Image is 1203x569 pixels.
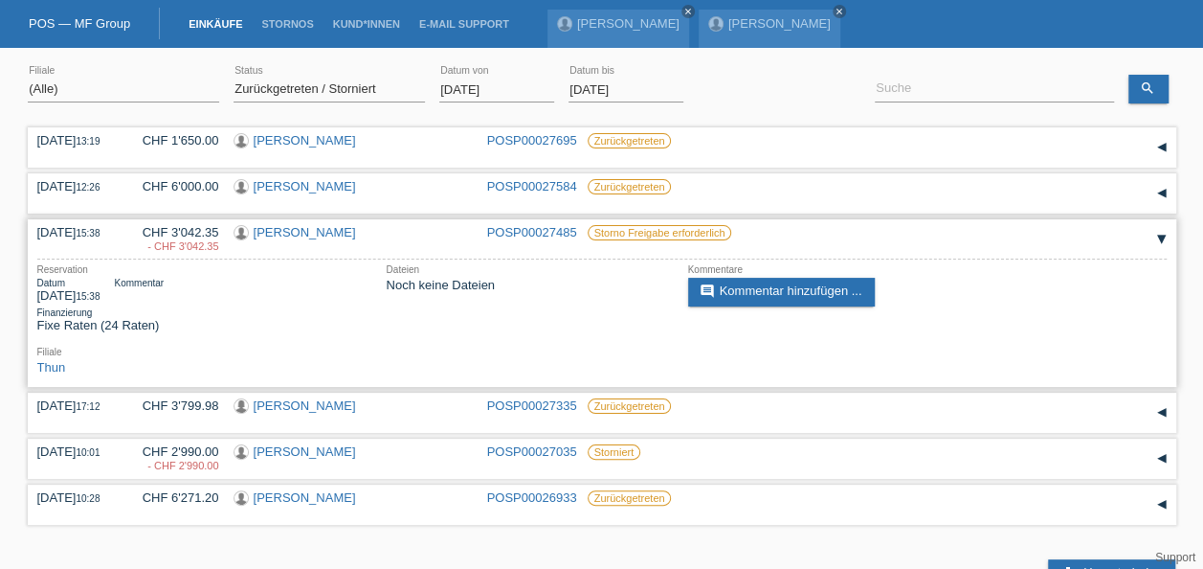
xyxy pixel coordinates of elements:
[1147,490,1176,519] div: auf-/zuklappen
[1140,80,1155,96] i: search
[128,179,219,193] div: CHF 6'000.00
[387,278,674,292] div: Noch keine Dateien
[76,401,100,412] span: 17:12
[1155,551,1195,564] a: Support
[76,182,100,193] span: 12:26
[588,225,732,240] label: Storno Freigabe erforderlich
[128,460,219,471] div: 04.09.2025 / Kunde möchte die Bestellung doch nicht
[128,444,219,473] div: CHF 2'990.00
[577,16,679,31] a: [PERSON_NAME]
[37,347,372,357] div: Filiale
[588,444,641,460] label: Storniert
[252,18,323,30] a: Stornos
[487,444,577,459] a: POSP00027035
[833,5,846,18] a: close
[487,225,577,239] a: POSP00027485
[37,490,114,505] div: [DATE]
[487,490,577,505] a: POSP00026933
[37,307,372,318] div: Finanzierung
[76,228,100,239] span: 15:38
[128,490,219,505] div: CHF 6'271.20
[76,493,100,504] span: 10:28
[1147,444,1176,473] div: auf-/zuklappen
[128,133,219,148] div: CHF 1'650.00
[588,179,672,194] label: Zurückgetreten
[1128,75,1169,103] a: search
[254,398,356,413] a: [PERSON_NAME]
[688,278,876,307] a: commentKommentar hinzufügen ...
[37,278,100,288] div: Datum
[835,7,844,16] i: close
[37,444,114,459] div: [DATE]
[76,291,100,302] span: 15:38
[29,16,130,31] a: POS — MF Group
[37,360,66,375] a: Thun
[588,490,672,506] label: Zurückgetreten
[254,225,356,239] a: [PERSON_NAME]
[688,264,975,275] div: Kommentare
[1147,225,1176,254] div: auf-/zuklappen
[1147,179,1176,208] div: auf-/zuklappen
[254,490,356,505] a: [PERSON_NAME]
[179,18,252,30] a: Einkäufe
[37,225,114,239] div: [DATE]
[588,398,672,414] label: Zurückgetreten
[700,284,715,299] i: comment
[37,398,114,413] div: [DATE]
[37,307,372,332] div: Fixe Raten (24 Raten)
[410,18,519,30] a: E-Mail Support
[128,225,219,254] div: CHF 3'042.35
[76,136,100,147] span: 13:19
[37,133,114,148] div: [DATE]
[254,444,356,459] a: [PERSON_NAME]
[323,18,410,30] a: Kund*innen
[387,264,674,275] div: Dateien
[254,133,356,148] a: [PERSON_NAME]
[683,7,693,16] i: close
[37,179,114,193] div: [DATE]
[1147,133,1176,162] div: auf-/zuklappen
[37,264,372,275] div: Reservation
[76,447,100,458] span: 10:01
[487,179,577,193] a: POSP00027584
[254,179,356,193] a: [PERSON_NAME]
[128,240,219,252] div: 19.09.2025 / Kunde nach 2 tagen vom kauf zurückgetreten
[1147,398,1176,427] div: auf-/zuklappen
[588,133,672,148] label: Zurückgetreten
[114,278,164,288] div: Kommentar
[128,398,219,413] div: CHF 3'799.98
[37,278,100,303] div: [DATE]
[487,398,577,413] a: POSP00027335
[487,133,577,148] a: POSP00027695
[728,16,831,31] a: [PERSON_NAME]
[681,5,695,18] a: close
